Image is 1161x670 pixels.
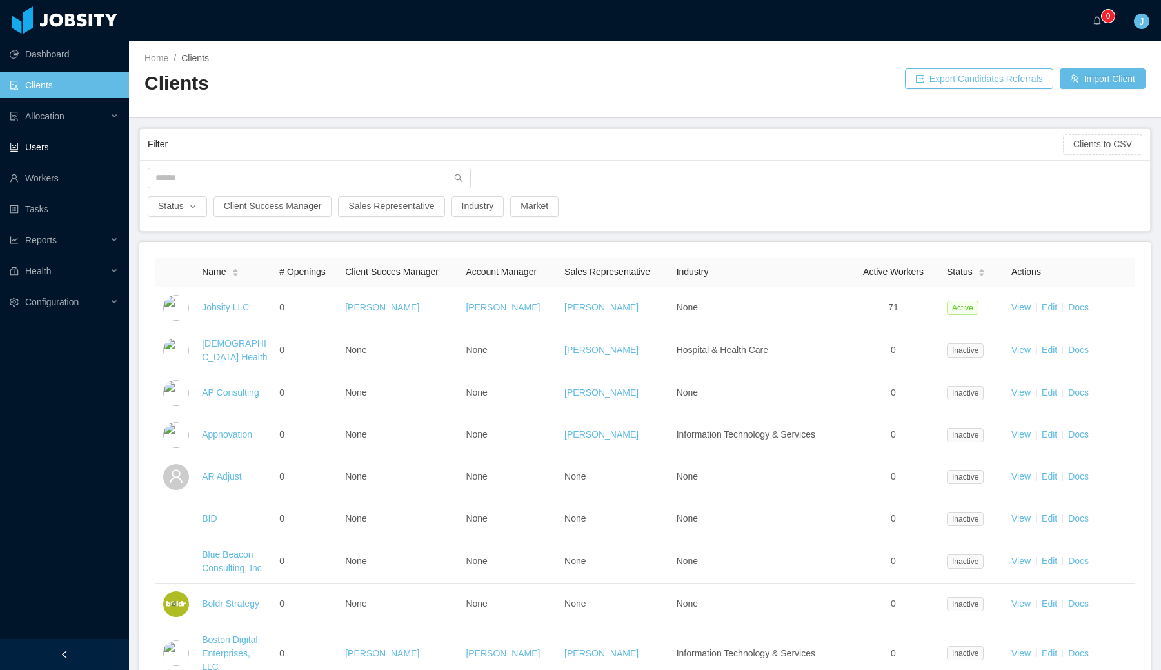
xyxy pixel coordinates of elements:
[1060,68,1146,89] button: icon: usergroup-addImport Client
[10,134,119,160] a: icon: robotUsers
[1011,471,1031,482] a: View
[25,111,64,121] span: Allocation
[1011,648,1031,658] a: View
[677,598,698,609] span: None
[978,272,985,276] i: icon: caret-down
[163,506,189,532] img: 6a98c4f0-fa44-11e7-92f0-8dd2fe54cc72_5a5e2f7bcfdbd-400w.png
[144,70,645,97] h2: Clients
[564,387,639,398] a: [PERSON_NAME]
[1068,471,1089,482] a: Docs
[845,498,942,540] td: 0
[1140,14,1144,29] span: J
[905,68,1053,89] button: icon: exportExport Candidates Referrals
[1102,10,1115,23] sup: 0
[1068,302,1089,312] a: Docs
[202,387,259,398] a: AP Consulting
[454,174,463,183] i: icon: search
[564,513,586,523] span: None
[163,422,189,448] img: 6a96eda0-fa44-11e7-9f69-c143066b1c39_5a5d5161a4f93-400w.png
[564,598,586,609] span: None
[677,471,698,482] span: None
[25,297,79,307] span: Configuration
[202,302,249,312] a: Jobsity LLC
[1011,387,1031,398] a: View
[466,302,540,312] a: [PERSON_NAME]
[1042,598,1057,609] a: Edit
[564,429,639,440] a: [PERSON_NAME]
[345,513,366,523] span: None
[1011,513,1031,523] a: View
[148,196,207,217] button: Statusicon: down
[677,556,698,566] span: None
[213,196,332,217] button: Client Success Manager
[345,648,419,658] a: [PERSON_NAME]
[510,196,559,217] button: Market
[10,267,19,276] i: icon: medicine-box
[202,265,226,279] span: Name
[845,329,942,372] td: 0
[947,386,984,400] span: Inactive
[466,471,487,482] span: None
[947,265,973,279] span: Status
[1042,429,1057,440] a: Edit
[1011,556,1031,566] a: View
[10,72,119,98] a: icon: auditClients
[466,429,487,440] span: None
[947,554,984,569] span: Inactive
[1093,16,1102,25] i: icon: bell
[1042,513,1057,523] a: Edit
[345,345,366,355] span: None
[845,287,942,329] td: 71
[174,53,176,63] span: /
[564,302,639,312] a: [PERSON_NAME]
[168,469,184,484] i: icon: user
[345,556,366,566] span: None
[1042,556,1057,566] a: Edit
[345,429,366,440] span: None
[25,266,51,276] span: Health
[1063,134,1142,155] button: Clients to CSV
[163,549,189,574] img: 6a99a840-fa44-11e7-acf7-a12beca8be8a_5a5d51fe797d3-400w.png
[232,272,239,276] i: icon: caret-down
[466,267,537,277] span: Account Manager
[202,429,252,440] a: Appnovation
[466,598,487,609] span: None
[947,512,984,526] span: Inactive
[1011,598,1031,609] a: View
[163,295,189,321] img: dc41d540-fa30-11e7-b498-73b80f01daf1_657caab8ac997-400w.png
[345,471,366,482] span: None
[202,598,259,609] a: Boldr Strategy
[677,345,768,355] span: Hospital & Health Care
[10,112,19,121] i: icon: solution
[345,302,419,312] a: [PERSON_NAME]
[677,429,815,440] span: Information Technology & Services
[845,584,942,625] td: 0
[274,414,340,456] td: 0
[274,287,340,329] td: 0
[947,428,984,442] span: Inactive
[345,387,366,398] span: None
[163,640,189,666] img: 6a9b93c0-fa44-11e7-a0ff-e192332886ff_64d117bc70140-400w.png
[345,267,439,277] span: Client Succes Manager
[947,597,984,611] span: Inactive
[564,556,586,566] span: None
[845,540,942,584] td: 0
[279,267,326,277] span: # Openings
[1068,387,1089,398] a: Docs
[148,132,1063,156] div: Filter
[163,338,189,363] img: 6a8e90c0-fa44-11e7-aaa7-9da49113f530_5a5d50e77f870-400w.png
[202,338,267,362] a: [DEMOGRAPHIC_DATA] Health
[1011,267,1041,277] span: Actions
[1042,387,1057,398] a: Edit
[1042,471,1057,482] a: Edit
[1042,648,1057,658] a: Edit
[163,591,189,617] img: 6a9a9300-fa44-11e7-85a6-757826c614fb_5acd233e7abdd-400w.jpeg
[1011,302,1031,312] a: View
[466,648,540,658] a: [PERSON_NAME]
[466,345,487,355] span: None
[144,53,168,63] a: Home
[466,513,487,523] span: None
[10,236,19,245] i: icon: line-chart
[1068,648,1089,658] a: Docs
[947,343,984,358] span: Inactive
